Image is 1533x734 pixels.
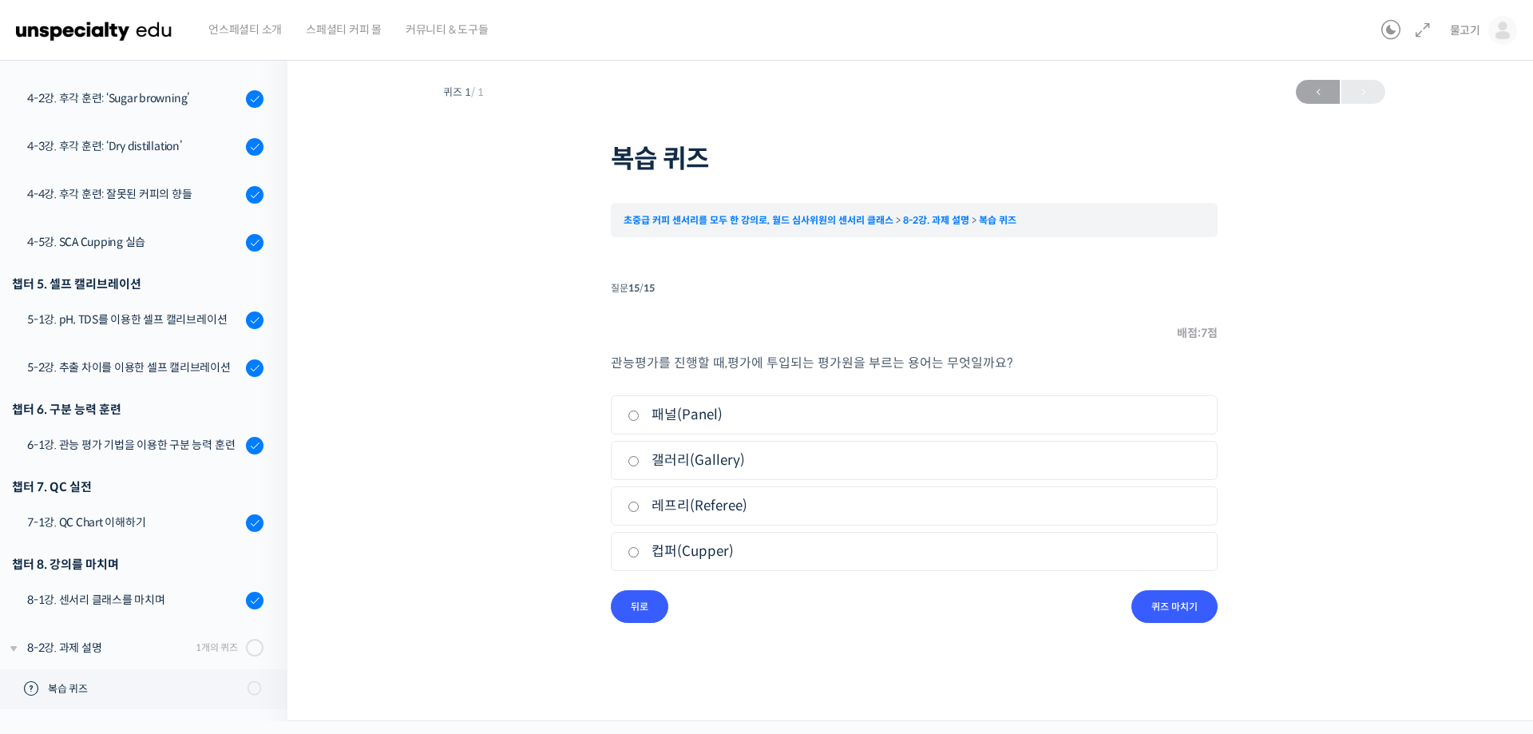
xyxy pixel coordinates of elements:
[644,282,655,294] span: 15
[1296,81,1340,103] span: ←
[624,214,893,226] a: 초중급 커피 센서리를 모두 한 강의로, 월드 심사위원의 센서리 클래스
[628,456,640,466] input: 갤러리(Gallery)
[628,502,640,512] input: 레프리(Referee)
[1296,80,1340,104] a: ←이전
[611,590,668,623] input: 뒤로
[12,273,263,295] div: 챕터 5. 셀프 캘리브레이션
[1450,23,1480,38] span: 물고기
[27,137,241,155] div: 4-3강. 후각 훈련: ‘Dry distillation’
[628,541,1201,562] label: 컵퍼(Cupper)
[12,476,263,498] div: 챕터 7. QC 실전
[247,530,266,543] span: 설정
[48,681,237,697] span: 복습 퀴즈
[206,506,307,546] a: 설정
[471,85,484,99] span: / 1
[611,144,1218,174] h1: 복습 퀴즈
[1131,590,1218,623] input: 퀴즈 마치기
[628,282,640,294] span: 15
[443,87,484,97] span: 퀴즈 1
[628,547,640,557] input: 컵퍼(Cupper)
[27,639,191,657] div: 8-2강. 과제 설명
[105,506,206,546] a: 대화
[146,531,165,544] span: 대화
[27,89,241,107] div: 4-2강. 후각 훈련: ‘Sugar browning’
[1177,323,1218,344] span: 배점: 점
[27,591,241,609] div: 8-1강. 센서리 클래스를 마치며
[12,399,263,420] div: 챕터 6. 구분 능력 훈련
[628,411,640,421] input: 패널(Panel)
[611,352,1218,374] p: 관능평가를 진행할 때 평가에 투입되는 평가원을 부르는 용어는 무엇일까요?
[628,404,1201,426] label: 패널(Panel)
[628,450,1201,471] label: 갤러리(Gallery)
[27,185,241,203] div: 4-4강. 후각 훈련: 잘못된 커피의 향들
[979,214,1016,226] a: 복습 퀴즈
[12,553,263,575] div: 챕터 8. 강의를 마치며
[27,311,241,328] div: 5-1강. pH, TDS를 이용한 셀프 캘리브레이션
[27,359,241,376] div: 5-2강. 추출 차이를 이용한 셀프 캘리브레이션
[903,214,969,226] a: 8-2강. 과제 설명
[611,277,1218,299] div: 질문 /
[725,355,727,371] span: ,
[27,436,241,454] div: 6-1강. 관능 평가 기법을 이용한 구분 능력 훈련
[50,530,60,543] span: 홈
[1201,326,1207,340] span: 7
[628,495,1201,517] label: 레프리(Referee)
[5,506,105,546] a: 홈
[196,640,238,655] div: 1개의 퀴즈
[27,514,241,531] div: 7-1강. QC Chart 이해하기
[27,233,241,251] div: 4-5강. SCA Cupping 실습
